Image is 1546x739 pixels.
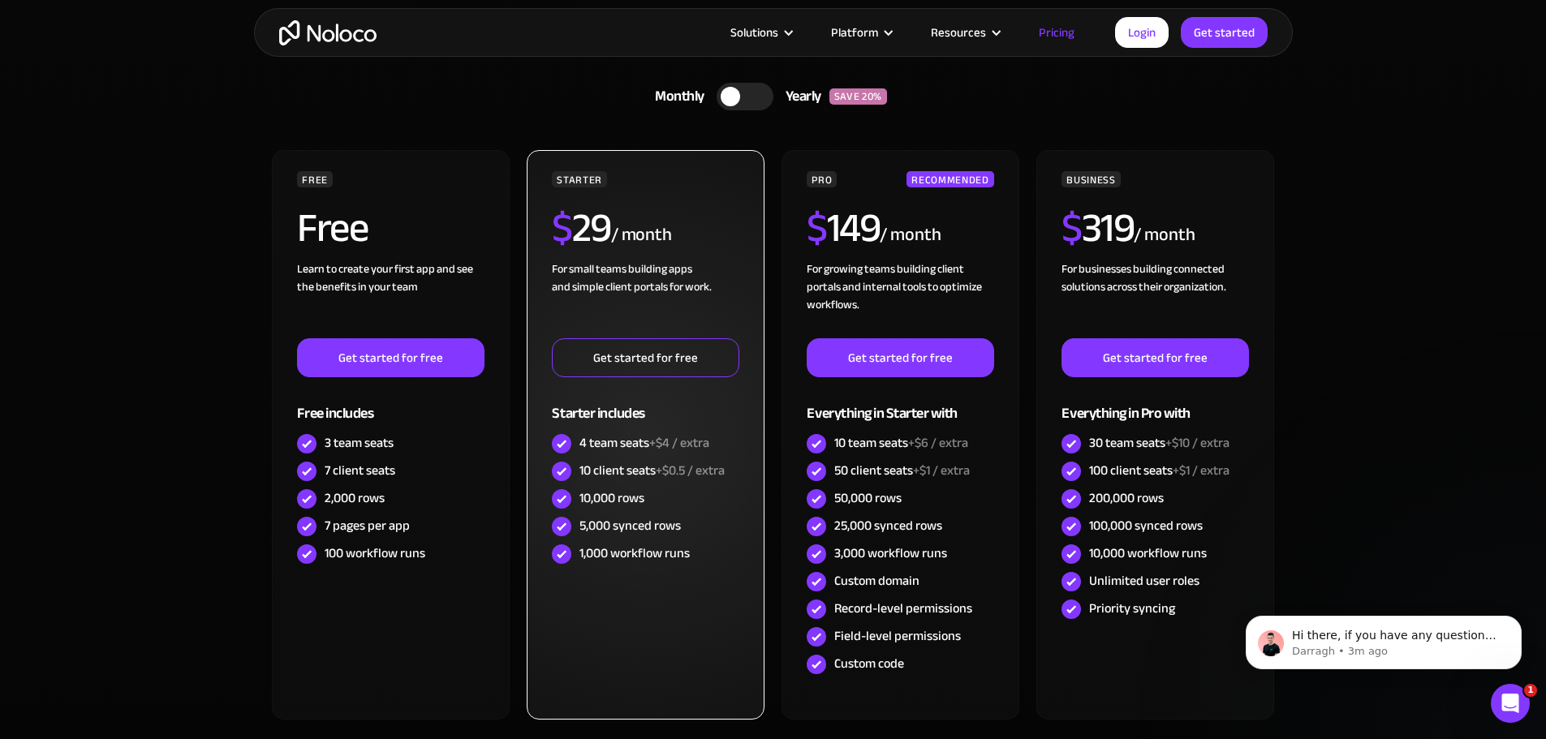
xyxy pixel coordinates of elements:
[649,431,709,455] span: +$4 / extra
[656,458,725,483] span: +$0.5 / extra
[552,190,572,266] span: $
[931,22,986,43] div: Resources
[834,462,970,479] div: 50 client seats
[829,88,887,105] div: SAVE 20%
[913,458,970,483] span: +$1 / extra
[1173,458,1229,483] span: +$1 / extra
[807,171,837,187] div: PRO
[552,338,739,377] a: Get started for free
[297,171,333,187] div: FREE
[297,208,368,248] h2: Free
[325,462,395,479] div: 7 client seats
[297,377,484,430] div: Free includes
[1089,544,1207,562] div: 10,000 workflow runs
[1089,599,1175,617] div: Priority syncing
[325,544,425,562] div: 100 workflow runs
[579,544,690,562] div: 1,000 workflow runs
[906,171,993,187] div: RECOMMENDED
[611,222,672,248] div: / month
[1062,377,1248,430] div: Everything in Pro with
[1062,338,1248,377] a: Get started for free
[1134,222,1195,248] div: / month
[834,489,902,507] div: 50,000 rows
[1181,17,1268,48] a: Get started
[1062,260,1248,338] div: For businesses building connected solutions across their organization. ‍
[325,434,394,452] div: 3 team seats
[1089,572,1199,590] div: Unlimited user roles
[1018,22,1095,43] a: Pricing
[911,22,1018,43] div: Resources
[807,190,827,266] span: $
[807,208,880,248] h2: 149
[1165,431,1229,455] span: +$10 / extra
[908,431,968,455] span: +$6 / extra
[1062,208,1134,248] h2: 319
[579,517,681,535] div: 5,000 synced rows
[552,171,606,187] div: STARTER
[1089,517,1203,535] div: 100,000 synced rows
[279,20,377,45] a: home
[834,627,961,645] div: Field-level permissions
[773,84,829,109] div: Yearly
[297,338,484,377] a: Get started for free
[807,377,993,430] div: Everything in Starter with
[579,489,644,507] div: 10,000 rows
[880,222,941,248] div: / month
[834,544,947,562] div: 3,000 workflow runs
[552,208,611,248] h2: 29
[1062,171,1120,187] div: BUSINESS
[579,434,709,452] div: 4 team seats
[831,22,878,43] div: Platform
[834,655,904,672] div: Custom code
[834,517,942,535] div: 25,000 synced rows
[297,260,484,338] div: Learn to create your first app and see the benefits in your team ‍
[579,462,725,479] div: 10 client seats
[1115,17,1169,48] a: Login
[811,22,911,43] div: Platform
[834,599,972,617] div: Record-level permissions
[635,84,717,109] div: Monthly
[1491,684,1530,723] iframe: Intercom live chat
[1524,684,1537,697] span: 1
[1062,190,1082,266] span: $
[552,260,739,338] div: For small teams building apps and simple client portals for work. ‍
[1089,489,1164,507] div: 200,000 rows
[807,260,993,338] div: For growing teams building client portals and internal tools to optimize workflows.
[710,22,811,43] div: Solutions
[834,434,968,452] div: 10 team seats
[834,572,919,590] div: Custom domain
[807,338,993,377] a: Get started for free
[1089,462,1229,479] div: 100 client seats
[1221,582,1546,695] iframe: Intercom notifications message
[552,377,739,430] div: Starter includes
[325,517,410,535] div: 7 pages per app
[1089,434,1229,452] div: 30 team seats
[325,489,385,507] div: 2,000 rows
[730,22,778,43] div: Solutions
